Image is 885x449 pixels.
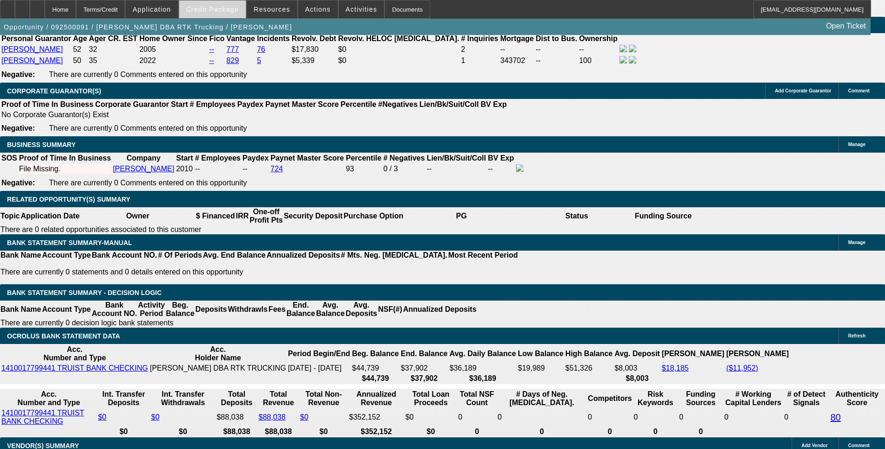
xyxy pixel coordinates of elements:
[345,301,378,318] th: Avg. Deposits
[405,390,457,407] th: Total Loan Proceeds
[461,35,498,42] b: # Inquiries
[158,251,202,260] th: # Of Periods
[257,35,290,42] b: Incidents
[517,364,564,373] td: $19,989
[292,35,336,42] b: Revolv. Debt
[346,6,377,13] span: Activities
[405,427,457,436] th: $0
[257,45,265,53] a: 76
[784,390,829,407] th: # of Detect Signals
[113,165,174,173] a: [PERSON_NAME]
[257,56,261,64] a: 5
[195,165,200,173] span: --
[500,44,534,55] td: --
[258,413,286,421] a: $88,038
[235,207,249,225] th: IRR
[195,207,236,225] th: $ Financed
[287,345,350,363] th: Period Begin/End
[822,18,870,34] a: Open Ticket
[352,345,399,363] th: Beg. Balance
[247,0,297,18] button: Resources
[725,413,729,421] span: 0
[662,364,689,372] a: $18,185
[419,100,479,108] b: Lien/Bk/Suit/Coll
[348,390,404,407] th: Annualized Revenue
[614,374,660,383] th: $8,003
[377,301,403,318] th: NSF(#)
[848,88,870,93] span: Comment
[830,412,841,422] a: 80
[848,333,865,338] span: Refresh
[243,154,269,162] b: Paydex
[271,165,283,173] a: 724
[497,408,586,426] td: 0
[237,100,264,108] b: Paydex
[139,45,156,53] span: 2005
[629,56,636,63] img: linkedin-icon.png
[1,179,35,187] b: Negative:
[848,443,870,448] span: Comment
[4,23,292,31] span: Opportunity / 092500091 / [PERSON_NAME] DBA RTK Trucking / [PERSON_NAME]
[258,390,299,407] th: Total Revenue
[349,413,404,421] div: $352,152
[209,35,224,42] b: Fico
[226,56,239,64] a: 829
[378,100,418,108] b: #Negatives
[20,207,80,225] th: Application Date
[125,0,178,18] button: Application
[726,364,759,372] a: ($11,952)
[19,165,111,173] div: File Missing.
[1,100,94,109] th: Proof of Time In Business
[49,70,247,78] span: There are currently 0 Comments entered on this opportunity
[383,165,425,173] div: 0 / 3
[488,164,515,174] td: --
[614,364,660,373] td: $8,003
[249,207,283,225] th: One-off Profit Pts
[338,56,460,66] td: $0
[535,44,578,55] td: --
[266,251,340,260] th: Annualized Deposits
[0,268,518,276] p: There are currently 0 statements and 0 details entered on this opportunity
[98,390,150,407] th: Int. Transfer Deposits
[138,301,166,318] th: Activity Period
[346,165,381,173] div: 93
[139,35,208,42] b: Home Owner Since
[403,301,477,318] th: Annualized Deposits
[286,301,315,318] th: End. Balance
[265,100,339,108] b: Paynet Master Score
[488,154,514,162] b: BV Exp
[587,408,632,426] td: 0
[209,56,214,64] a: --
[338,44,460,55] td: $0
[300,413,308,421] a: $0
[175,164,193,174] td: 2010
[298,0,338,18] button: Actions
[149,364,286,373] td: [PERSON_NAME] DBA RTK TRUCKING
[7,141,76,148] span: BUSINESS SUMMARY
[460,56,499,66] td: 1
[1,56,63,64] a: [PERSON_NAME]
[633,427,677,436] th: 0
[405,408,457,426] td: $0
[132,6,171,13] span: Application
[1,154,18,163] th: SOS
[848,240,865,245] span: Manage
[1,35,71,42] b: Personal Guarantor
[400,364,448,373] td: $37,902
[7,87,101,95] span: CORPORATE GUARANTOR(S)
[190,100,236,108] b: # Employees
[1,70,35,78] b: Negative:
[291,44,337,55] td: $17,830
[271,154,344,162] b: Paynet Master Score
[481,100,507,108] b: BV Exp
[216,390,257,407] th: Total Deposits
[300,390,348,407] th: Total Non-Revenue
[661,345,725,363] th: [PERSON_NAME]
[7,239,132,246] span: BANK STATEMENT SUMMARY-MANUAL
[383,154,425,162] b: # Negatives
[254,6,290,13] span: Resources
[89,44,138,55] td: 32
[98,427,150,436] th: $0
[449,345,516,363] th: Avg. Daily Balance
[341,100,376,108] b: Percentile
